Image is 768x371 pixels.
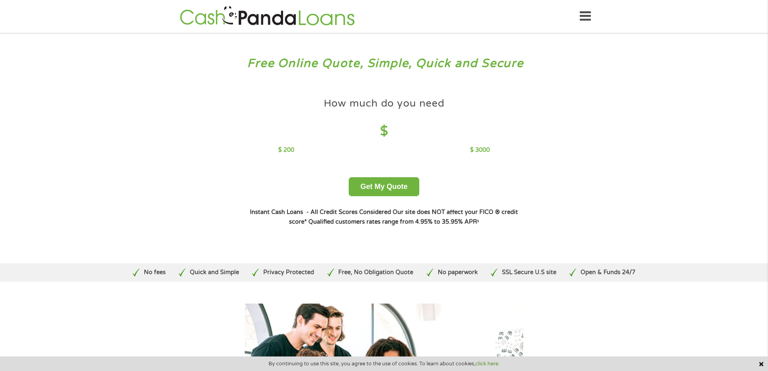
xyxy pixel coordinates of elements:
a: click here. [475,361,500,367]
p: SSL Secure U.S site [502,268,556,277]
p: Privacy Protected [263,268,314,277]
p: No fees [144,268,166,277]
p: $ 200 [278,146,294,155]
p: $ 3000 [470,146,490,155]
button: Get My Quote [349,177,419,196]
img: GetLoanNow Logo [177,5,357,28]
h4: How much do you need [324,97,445,110]
span: By continuing to use this site, you agree to the use of cookies. To learn about cookies, [268,361,500,367]
strong: Qualified customers rates range from 4.95% to 35.95% APR¹ [308,218,479,225]
p: Free, No Obligation Quote [338,268,413,277]
strong: Our site does NOT affect your FICO ® credit score* [289,209,518,225]
h3: Free Online Quote, Simple, Quick and Secure [23,56,745,71]
strong: Instant Cash Loans - All Credit Scores Considered [250,209,391,216]
p: No paperwork [438,268,478,277]
p: Quick and Simple [190,268,239,277]
h4: $ [278,123,490,140]
p: Open & Funds 24/7 [581,268,635,277]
